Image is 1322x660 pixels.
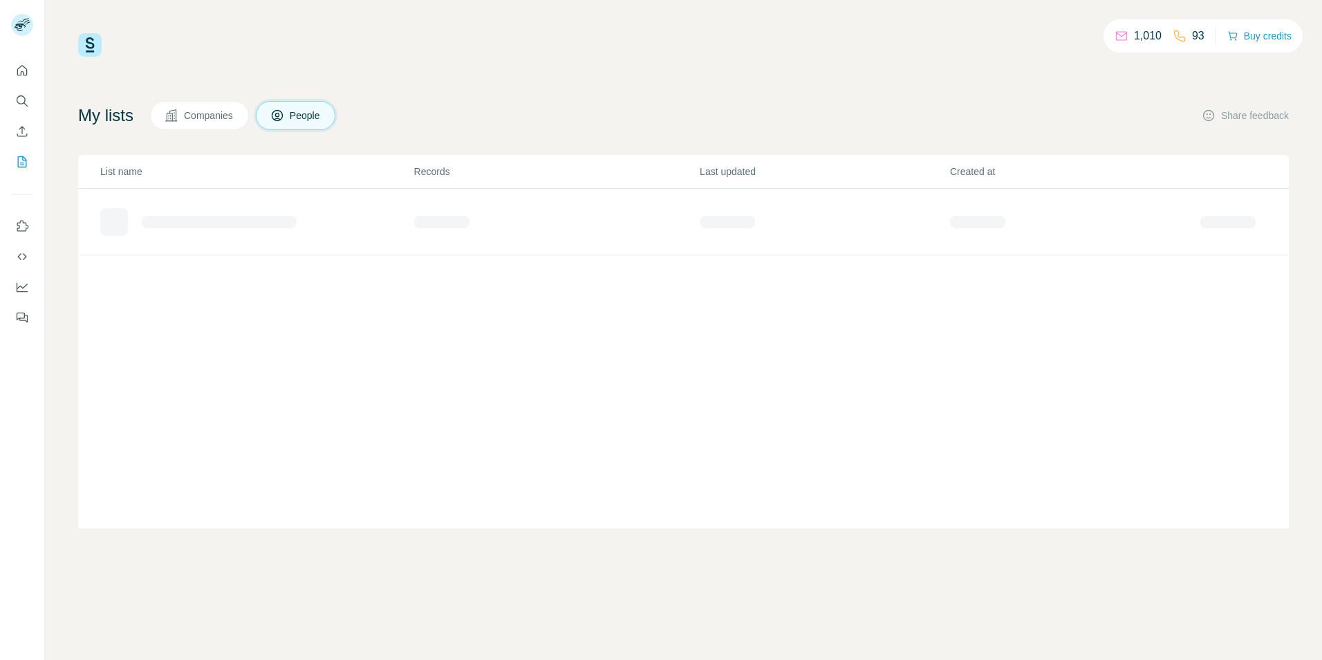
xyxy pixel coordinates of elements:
p: 93 [1192,28,1204,44]
p: Created at [950,165,1199,178]
h4: My lists [78,104,133,127]
button: Use Surfe on LinkedIn [11,214,33,239]
img: Surfe Logo [78,33,102,57]
p: List name [100,165,413,178]
span: Companies [184,109,234,122]
button: Use Surfe API [11,244,33,269]
button: My lists [11,149,33,174]
span: People [290,109,322,122]
button: Buy credits [1227,26,1292,46]
button: Share feedback [1202,109,1289,122]
button: Search [11,89,33,113]
button: Enrich CSV [11,119,33,144]
p: Last updated [700,165,949,178]
button: Quick start [11,58,33,83]
button: Dashboard [11,275,33,300]
p: 1,010 [1134,28,1162,44]
p: Records [414,165,699,178]
button: Feedback [11,305,33,330]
